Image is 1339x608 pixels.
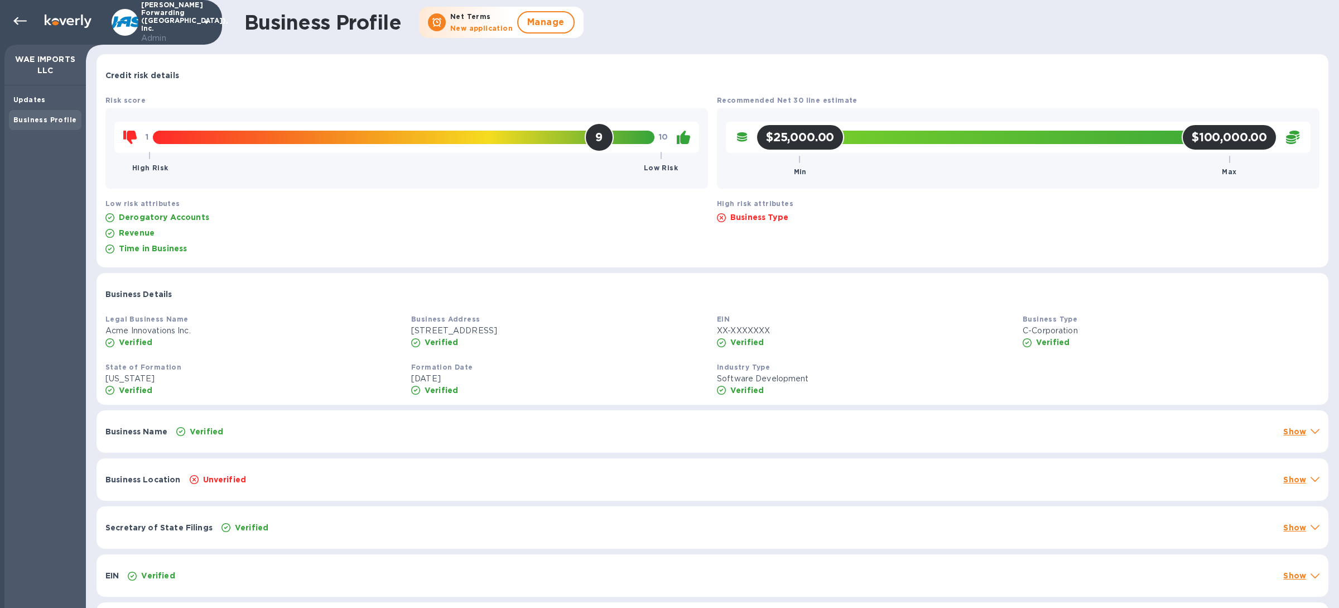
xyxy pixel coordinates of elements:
[13,54,77,76] p: WAE IMPORTS LLC
[244,11,401,34] h1: Business Profile
[97,273,1328,309] div: Business Details
[411,315,480,323] b: Business Address
[119,212,209,223] p: Derogatory Accounts
[1222,167,1236,176] b: Max
[659,132,668,141] b: 10
[105,363,181,371] b: State of Formation
[97,410,1328,453] div: Business NameVerifiedShow
[1283,570,1306,581] p: Show
[411,363,473,371] b: Formation Date
[425,385,458,396] p: Verified
[1192,130,1267,144] h2: $100,000.00
[717,325,1014,337] p: XX-XXXXXXX
[1036,337,1070,348] p: Verified
[105,570,119,581] p: EIN
[644,164,678,172] b: Low Risk
[146,132,148,141] b: 1
[517,11,575,33] button: Manage
[97,506,1328,549] div: Secretary of State FilingsVerifiedShow
[97,54,1328,90] div: Credit risk details
[766,130,834,144] h2: $25,000.00
[1023,325,1319,337] p: C-Corporation
[450,12,491,21] b: Net Terms
[105,325,402,337] p: Acme Innovations Inc.
[1283,474,1306,485] p: Show
[411,373,708,385] p: [DATE]
[105,70,179,81] p: Credit risk details
[13,116,76,124] b: Business Profile
[730,212,788,223] p: Business Type
[235,522,268,533] p: Verified
[717,96,858,104] b: Recommended Net 30 line estimate
[203,474,247,485] p: Unverified
[717,373,1014,385] p: Software Development
[105,315,189,323] b: Legal Business Name
[105,426,167,437] p: Business Name
[730,337,764,348] p: Verified
[450,24,513,32] b: New application
[105,474,181,485] p: Business Location
[45,15,91,28] img: Logo
[105,522,213,533] p: Secretary of State Filings
[1023,315,1077,323] b: Business Type
[717,315,730,323] b: EIN
[119,385,152,396] p: Verified
[97,554,1328,597] div: EINVerifiedShow
[1283,426,1306,437] p: Show
[13,95,46,104] b: Updates
[717,363,770,371] b: Industry Type
[97,458,1328,501] div: Business LocationUnverifiedShow
[730,385,764,396] p: Verified
[141,32,197,44] p: Admin
[411,325,708,337] p: [STREET_ADDRESS]
[119,337,152,348] p: Verified
[132,164,168,172] b: High Risk
[425,337,458,348] p: Verified
[141,1,197,44] p: [PERSON_NAME] Forwarding ([GEOGRAPHIC_DATA]), Inc.
[105,199,180,208] b: Low risk attributes
[595,130,603,144] h2: 9
[1283,522,1306,533] p: Show
[717,199,793,208] b: High risk attributes
[119,243,187,254] p: Time in Business
[527,16,565,29] span: Manage
[794,167,807,176] b: Min
[190,426,223,437] p: Verified
[141,570,175,581] p: Verified
[105,373,402,385] p: [US_STATE]
[105,289,172,300] p: Business Details
[105,96,146,104] b: Risk score
[119,227,155,238] p: Revenue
